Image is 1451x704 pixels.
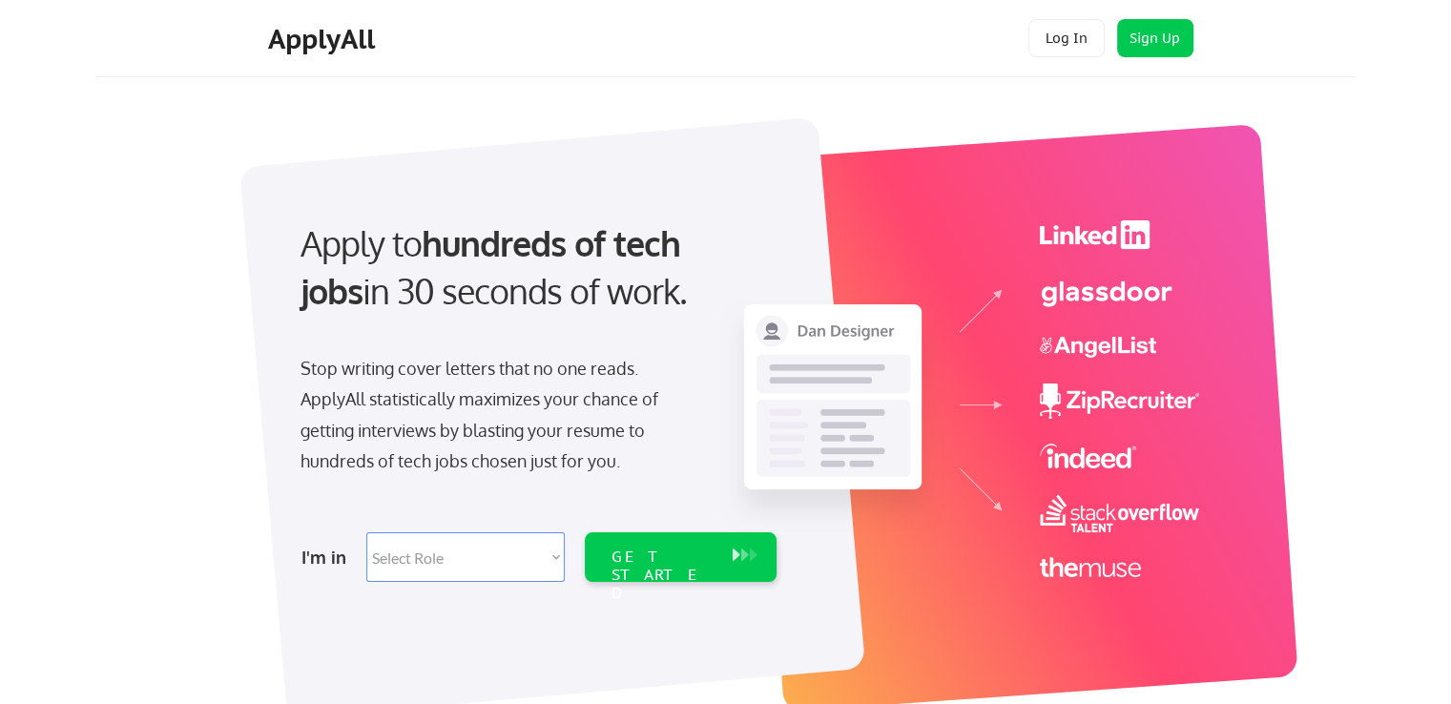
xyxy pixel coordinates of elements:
div: Stop writing cover letters that no one reads. ApplyAll statistically maximizes your chance of get... [301,353,693,477]
div: Apply to in 30 seconds of work. [301,219,769,316]
div: ApplyAll [268,23,381,55]
div: GET STARTED [611,548,714,603]
button: Sign Up [1117,19,1193,57]
button: Log In [1028,19,1105,57]
strong: hundreds of tech jobs [301,221,689,312]
div: I'm in [301,542,355,572]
